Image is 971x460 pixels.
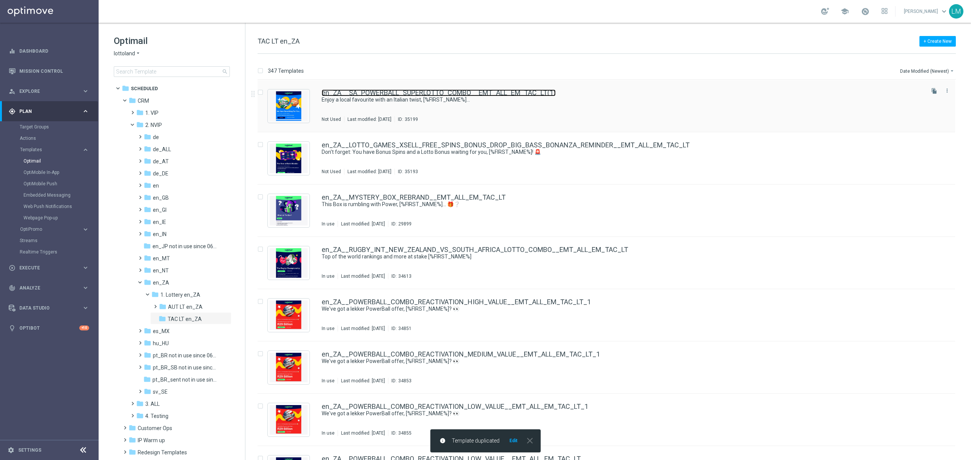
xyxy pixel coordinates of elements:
[145,122,162,128] span: 2. NVIP
[153,158,169,165] span: de_AT
[270,91,308,121] img: 35199.jpeg
[322,194,506,201] a: en_ZA__MYSTERY_BOX_REBRAND__EMT_ALL_EM_TAC_LT
[136,412,144,419] i: folder
[114,35,230,47] h1: Optimail
[168,304,203,310] span: AUT LT en_ZA
[24,167,98,178] div: OptiMobile In-App
[122,84,129,92] i: folder
[270,144,308,173] img: 35193.jpeg
[138,97,149,104] span: CRM
[144,230,151,238] i: folder
[138,437,165,444] span: IP Warm up
[20,227,82,232] div: OptiPromo
[20,124,79,130] a: Target Groups
[153,255,170,262] span: en_MT
[8,285,90,291] div: track_changes Analyze keyboard_arrow_right
[322,410,923,417] div: We've got a lekker PowerBall offer, [%FIRST_NAME%]? 👀
[20,235,98,246] div: Streams
[19,306,82,310] span: Data Studio
[940,7,948,16] span: keyboard_arrow_down
[322,253,923,260] div: Top of the world rankings and more at stake [%FIRST_NAME%]
[20,226,90,232] button: OptiPromo keyboard_arrow_right
[250,185,969,237] div: Press SPACE to select this row.
[153,267,169,274] span: en_NT
[82,304,89,311] i: keyboard_arrow_right
[82,226,89,233] i: keyboard_arrow_right
[8,305,90,311] button: Data Studio keyboard_arrow_right
[82,108,89,115] i: keyboard_arrow_right
[9,108,82,115] div: Plan
[82,146,89,153] i: keyboard_arrow_right
[153,328,170,335] span: es_MX
[24,181,79,187] a: OptiMobile Push
[153,340,169,347] span: hu_HU
[153,194,169,201] span: en_GB
[144,279,151,286] i: folder
[20,246,98,258] div: Realtime Triggers
[114,50,141,57] button: lottoland arrow_drop_down
[322,149,906,156] a: Don't forget: You have Bonus Spins and a Lotto Bonus waiting for you, [%FIRST_NAME%]! 🚨
[388,273,412,279] div: ID:
[841,7,849,16] span: school
[136,121,144,128] i: folder
[19,286,82,290] span: Analyze
[388,221,412,227] div: ID:
[144,351,151,359] i: folder
[405,169,418,175] div: 35193
[144,327,151,335] i: folder
[899,66,956,75] button: Date Modified (Newest)arrow_drop_down
[153,207,167,213] span: en_GI
[9,88,82,95] div: Explore
[153,364,218,371] span: pt_BR_SB not in use since 06/2025
[20,147,90,153] button: Templates keyboard_arrow_right
[8,108,90,114] button: gps_fixed Plan keyboard_arrow_right
[344,116,394,122] div: Last modified: [DATE]
[24,201,98,212] div: Web Push Notifications
[322,305,906,313] a: We've got a lekker PowerBall offer, [%FIRST_NAME%]? 👀
[82,88,89,95] i: keyboard_arrow_right
[144,339,151,347] i: folder
[322,201,923,208] div: This Box is rumbling with Power, [%FIRST_NAME%]... 🎁❔
[929,86,939,96] button: file_copy
[270,248,308,278] img: 34613.jpeg
[145,401,160,407] span: 3. ALL
[398,378,412,384] div: 34853
[20,238,79,244] a: Streams
[19,109,82,114] span: Plan
[24,189,98,201] div: Embedded Messaging
[24,203,79,210] a: Web Push Notifications
[9,48,16,55] i: equalizer
[322,305,923,313] div: We've got a lekker PowerBall offer, [%FIRST_NAME%]? 👀
[270,196,308,225] img: 29899.jpeg
[944,88,950,94] i: more_vert
[250,341,969,394] div: Press SPACE to select this row.
[153,182,159,189] span: en
[398,221,412,227] div: 29899
[24,169,79,175] a: OptiMobile In-App
[20,147,74,152] span: Templates
[919,36,956,47] button: + Create New
[268,67,304,74] p: 347 Templates
[153,279,169,286] span: en_ZA
[509,438,518,444] button: Edit
[168,316,202,322] span: TAC LT en_ZA
[19,41,89,61] a: Dashboard
[398,273,412,279] div: 34613
[270,405,308,435] img: 34855.jpeg
[338,378,388,384] div: Last modified: [DATE]
[153,146,171,153] span: de_ALL
[322,273,335,279] div: In use
[250,132,969,185] div: Press SPACE to select this row.
[8,68,90,74] button: Mission Control
[9,264,82,271] div: Execute
[344,169,394,175] div: Last modified: [DATE]
[394,116,418,122] div: ID:
[322,149,923,156] div: Don't forget: You have Bonus Spins and a Lotto Bonus waiting for you, [%FIRST_NAME%]! 🚨
[322,116,341,122] div: Not Used
[903,6,949,17] a: [PERSON_NAME]keyboard_arrow_down
[145,110,159,116] span: 1. VIP
[144,363,151,371] i: folder
[136,109,144,116] i: folder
